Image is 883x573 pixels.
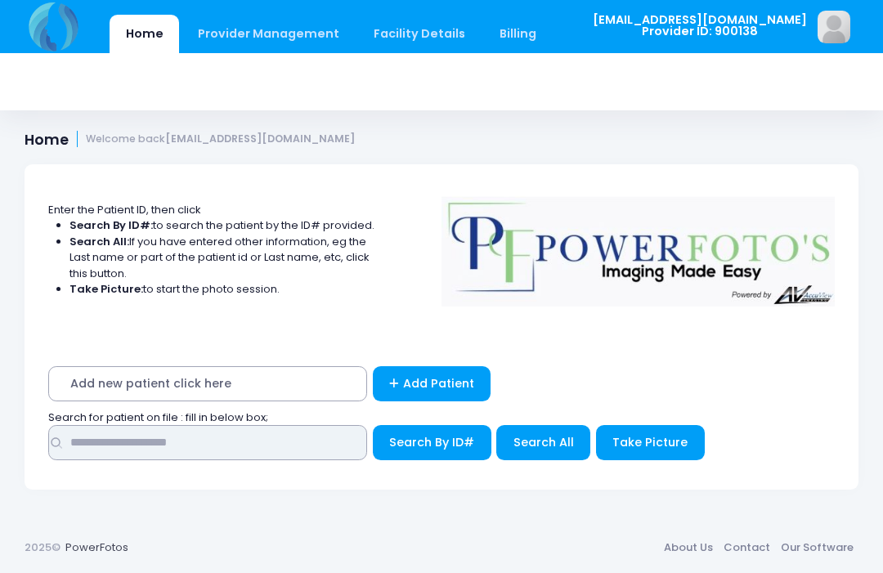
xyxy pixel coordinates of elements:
[775,533,858,562] a: Our Software
[434,186,843,307] img: Logo
[110,15,179,53] a: Home
[555,15,618,53] a: Staff
[25,131,355,148] h1: Home
[513,434,574,450] span: Search All
[25,539,61,555] span: 2025©
[182,15,355,53] a: Provider Management
[496,425,590,460] button: Search All
[69,217,375,234] li: to search the patient by the ID# provided.
[48,410,268,425] span: Search for patient on file : fill in below box;
[389,434,474,450] span: Search By ID#
[358,15,482,53] a: Facility Details
[718,533,775,562] a: Contact
[86,133,355,145] small: Welcome back
[48,366,367,401] span: Add new patient click here
[65,539,128,555] a: PowerFotos
[658,533,718,562] a: About Us
[69,281,375,298] li: to start the photo session.
[373,425,491,460] button: Search By ID#
[593,14,807,38] span: [EMAIL_ADDRESS][DOMAIN_NAME] Provider ID: 900138
[69,234,375,282] li: If you have entered other information, eg the Last name or part of the patient id or Last name, e...
[596,425,705,460] button: Take Picture
[165,132,355,145] strong: [EMAIL_ADDRESS][DOMAIN_NAME]
[69,234,129,249] strong: Search All:
[484,15,553,53] a: Billing
[373,366,491,401] a: Add Patient
[69,281,143,297] strong: Take Picture:
[69,217,153,233] strong: Search By ID#:
[612,434,688,450] span: Take Picture
[818,11,850,43] img: image
[48,202,201,217] span: Enter the Patient ID, then click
